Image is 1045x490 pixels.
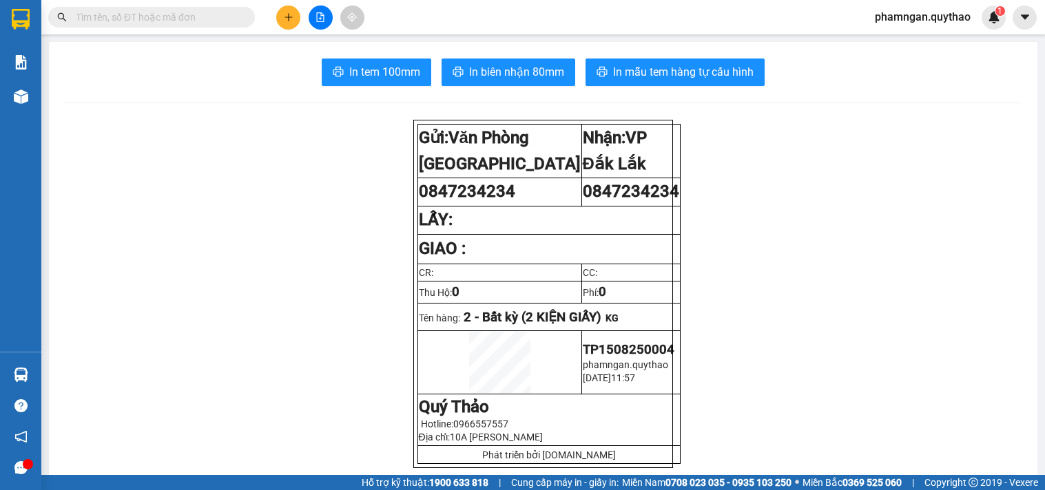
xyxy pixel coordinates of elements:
strong: LẤY: [419,210,453,229]
span: notification [14,430,28,443]
button: printerIn biên nhận 80mm [442,58,575,86]
span: 0847234234 [583,182,679,201]
span: Hotline: [421,418,508,429]
input: Tìm tên, số ĐT hoặc mã đơn [76,10,238,25]
td: Phí: [581,281,680,303]
span: plus [284,12,293,22]
strong: GIAO : [419,239,466,258]
span: Hỗ trợ kỹ thuật: [362,475,488,490]
span: Văn Phòng [GEOGRAPHIC_DATA] [419,128,581,173]
span: 2 - Bất kỳ (2 KIỆN GIẤY) [464,310,601,325]
span: 0 [452,284,459,299]
span: printer [333,66,344,79]
span: printer [453,66,464,79]
span: TP1508250004 [583,342,674,357]
span: In biên nhận 80mm [469,63,564,81]
button: printerIn tem 100mm [322,58,431,86]
button: caret-down [1013,6,1037,30]
span: message [14,461,28,474]
img: icon-new-feature [988,11,1000,23]
span: ⚪️ [795,480,799,485]
strong: 1900 633 818 [429,477,488,488]
sup: 1 [995,6,1005,16]
span: VP Đắk Lắk [583,128,647,173]
span: 11:57 [611,372,635,383]
span: | [912,475,914,490]
span: caret-down [1019,11,1031,23]
td: Thu Hộ: [417,281,581,303]
span: Địa chỉ: [419,432,543,443]
span: copyright [969,478,978,487]
span: question-circle [14,399,28,412]
span: aim [347,12,357,22]
span: 0 [599,284,606,299]
span: KG [606,312,619,323]
span: 0847234234 [419,182,515,201]
span: search [57,12,67,22]
button: file-add [309,6,333,30]
span: [DATE] [583,372,611,383]
strong: Gửi: [419,128,581,173]
span: file-add [315,12,325,22]
td: CR: [417,264,581,281]
button: aim [340,6,364,30]
span: phamngan.quythao [583,359,668,370]
span: Miền Bắc [803,475,902,490]
span: 0966557557 [453,418,508,429]
strong: 0369 525 060 [842,477,902,488]
strong: 0708 023 035 - 0935 103 250 [665,477,791,488]
span: | [499,475,501,490]
button: plus [276,6,300,30]
img: logo-vxr [12,9,30,30]
img: solution-icon [14,55,28,70]
img: warehouse-icon [14,367,28,382]
strong: Quý Thảo [419,397,489,416]
p: Tên hàng: [419,310,679,325]
span: 10A [PERSON_NAME] [450,432,543,443]
td: CC: [581,264,680,281]
span: Miền Nam [622,475,791,490]
span: phamngan.quythao [864,8,982,25]
img: warehouse-icon [14,89,28,104]
button: printerIn mẫu tem hàng tự cấu hình [586,58,765,86]
strong: Nhận: [583,128,647,173]
span: In tem 100mm [349,63,420,81]
span: Cung cấp máy in - giấy in: [511,475,619,490]
span: In mẫu tem hàng tự cấu hình [613,63,754,81]
td: Phát triển bởi [DOMAIN_NAME] [417,446,680,464]
span: 1 [997,6,1002,16]
span: printer [597,66,608,79]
